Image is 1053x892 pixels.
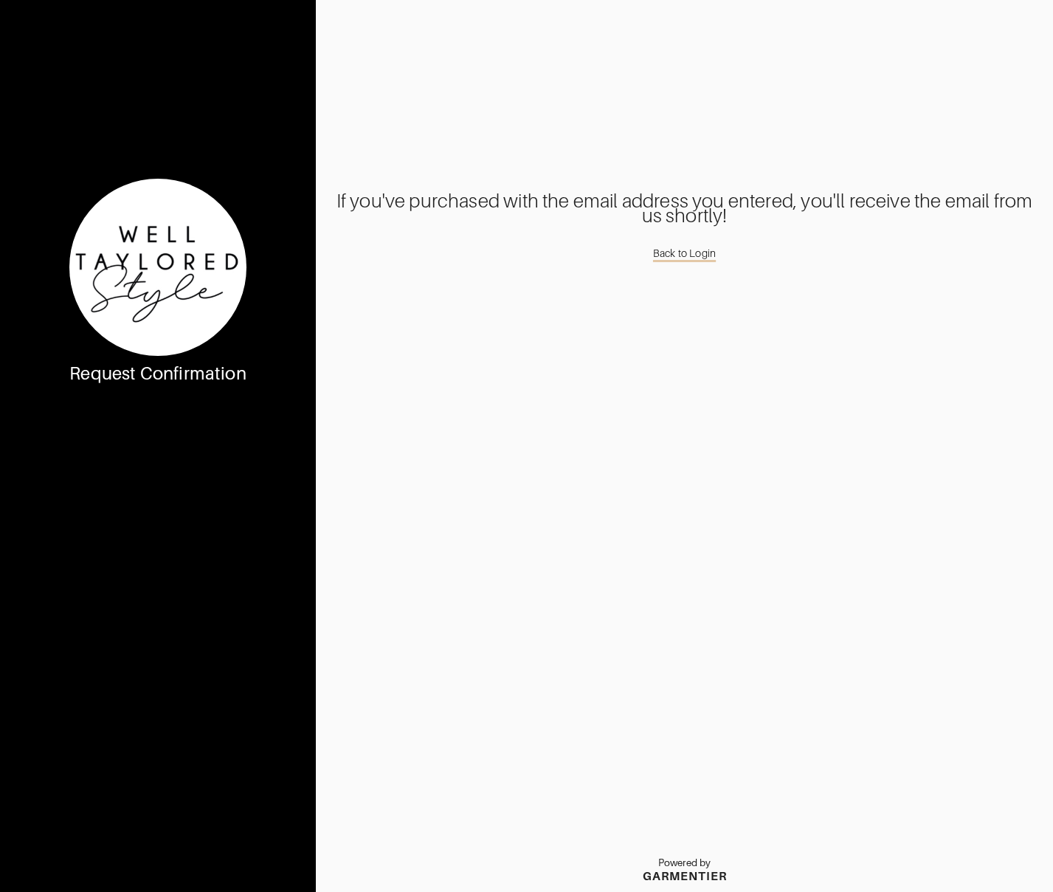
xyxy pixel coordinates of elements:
p: Powered by [643,857,727,869]
div: Request Confirmation [49,363,268,385]
img: 1593278135251.png.png [69,179,246,356]
div: If you've purchased with the email address you entered, you'll receive the email from us shortly! [331,193,1038,223]
a: Back to Login [653,241,716,265]
div: GARMENTIER [643,869,727,883]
